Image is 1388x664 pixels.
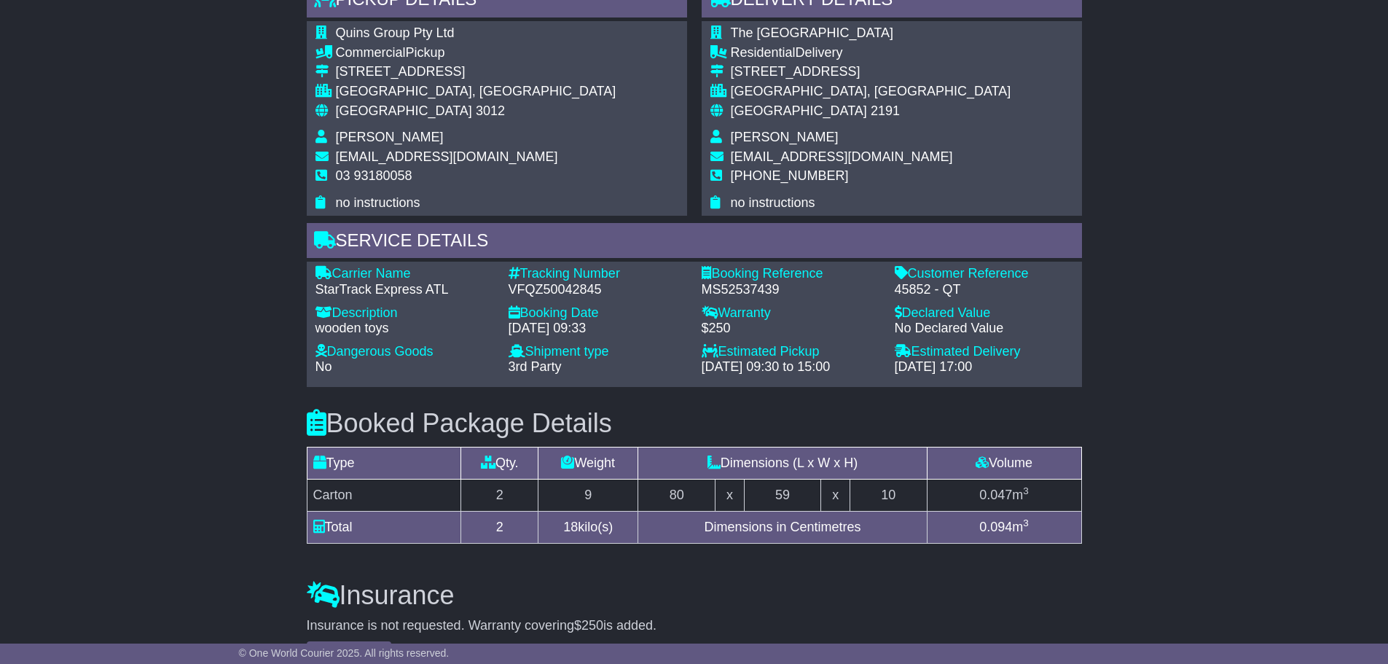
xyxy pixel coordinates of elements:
span: 0.047 [979,488,1012,502]
div: Description [315,305,494,321]
span: [PERSON_NAME] [336,130,444,144]
td: m [927,479,1081,511]
td: x [715,479,744,511]
div: Dangerous Goods [315,344,494,360]
span: 3012 [476,103,505,118]
td: x [821,479,850,511]
div: 45852 - QT [895,282,1073,298]
sup: 3 [1023,517,1029,528]
span: Quins Group Pty Ltd [336,26,455,40]
div: Tracking Number [509,266,687,282]
div: wooden toys [315,321,494,337]
div: Carrier Name [315,266,494,282]
span: No [315,359,332,374]
div: Delivery [731,45,1011,61]
span: [EMAIL_ADDRESS][DOMAIN_NAME] [731,149,953,164]
td: 9 [538,479,638,511]
span: no instructions [731,195,815,210]
div: MS52537439 [702,282,880,298]
h3: Booked Package Details [307,409,1082,438]
td: 2 [461,479,538,511]
span: 3rd Party [509,359,562,374]
span: 18 [563,520,578,534]
h3: Insurance [307,581,1082,610]
td: kilo(s) [538,511,638,543]
div: [DATE] 17:00 [895,359,1073,375]
div: [STREET_ADDRESS] [731,64,1011,80]
div: [DATE] 09:30 to 15:00 [702,359,880,375]
div: Service Details [307,223,1082,262]
span: no instructions [336,195,420,210]
span: 0.094 [979,520,1012,534]
td: Weight [538,447,638,479]
div: $250 [702,321,880,337]
div: Pickup [336,45,616,61]
span: [GEOGRAPHIC_DATA] [336,103,472,118]
div: [GEOGRAPHIC_DATA], [GEOGRAPHIC_DATA] [336,84,616,100]
td: Qty. [461,447,538,479]
div: [GEOGRAPHIC_DATA], [GEOGRAPHIC_DATA] [731,84,1011,100]
td: Type [307,447,461,479]
td: Dimensions (L x W x H) [638,447,927,479]
td: Carton [307,479,461,511]
span: © One World Courier 2025. All rights reserved. [239,647,450,659]
span: [GEOGRAPHIC_DATA] [731,103,867,118]
span: [EMAIL_ADDRESS][DOMAIN_NAME] [336,149,558,164]
span: Residential [731,45,796,60]
div: Shipment type [509,344,687,360]
td: 80 [638,479,715,511]
sup: 3 [1023,485,1029,496]
div: Booking Date [509,305,687,321]
div: No Declared Value [895,321,1073,337]
div: Declared Value [895,305,1073,321]
td: Dimensions in Centimetres [638,511,927,543]
td: m [927,511,1081,543]
div: Warranty [702,305,880,321]
div: Estimated Pickup [702,344,880,360]
div: VFQZ50042845 [509,282,687,298]
span: [PERSON_NAME] [731,130,839,144]
span: The [GEOGRAPHIC_DATA] [731,26,893,40]
div: StarTrack Express ATL [315,282,494,298]
td: 10 [850,479,927,511]
div: Booking Reference [702,266,880,282]
div: Customer Reference [895,266,1073,282]
td: Total [307,511,461,543]
span: 03 93180058 [336,168,412,183]
td: Volume [927,447,1081,479]
span: 2191 [871,103,900,118]
span: Commercial [336,45,406,60]
div: [DATE] 09:33 [509,321,687,337]
td: 2 [461,511,538,543]
span: $250 [574,618,603,633]
span: [PHONE_NUMBER] [731,168,849,183]
div: Insurance is not requested. Warranty covering is added. [307,618,1082,634]
div: [STREET_ADDRESS] [336,64,616,80]
div: Estimated Delivery [895,344,1073,360]
td: 59 [744,479,821,511]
